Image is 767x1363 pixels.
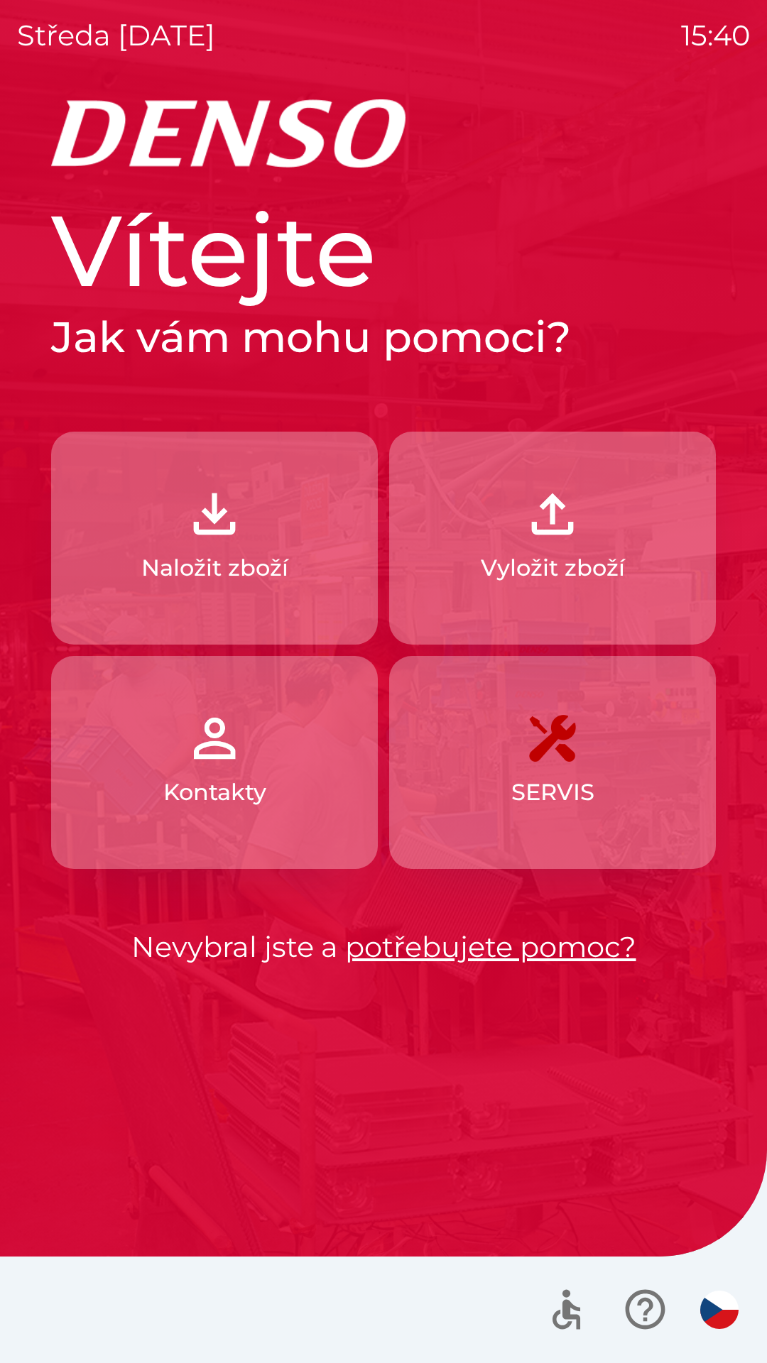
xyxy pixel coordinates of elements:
[51,432,378,645] button: Naložit zboží
[681,14,750,57] p: 15:40
[700,1291,739,1329] img: cs flag
[521,483,584,545] img: 2fb22d7f-6f53-46d3-a092-ee91fce06e5d.png
[183,483,246,545] img: 918cc13a-b407-47b8-8082-7d4a57a89498.png
[51,99,716,168] img: Logo
[481,551,625,585] p: Vyložit zboží
[521,707,584,770] img: 7408382d-57dc-4d4c-ad5a-dca8f73b6e74.png
[163,775,266,809] p: Kontakty
[389,656,716,869] button: SERVIS
[51,190,716,311] h1: Vítejte
[51,926,716,968] p: Nevybral jste a
[51,311,716,363] h2: Jak vám mohu pomoci?
[345,929,636,964] a: potřebujete pomoc?
[141,551,288,585] p: Naložit zboží
[511,775,594,809] p: SERVIS
[389,432,716,645] button: Vyložit zboží
[183,707,246,770] img: 072f4d46-cdf8-44b2-b931-d189da1a2739.png
[51,656,378,869] button: Kontakty
[17,14,215,57] p: středa [DATE]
